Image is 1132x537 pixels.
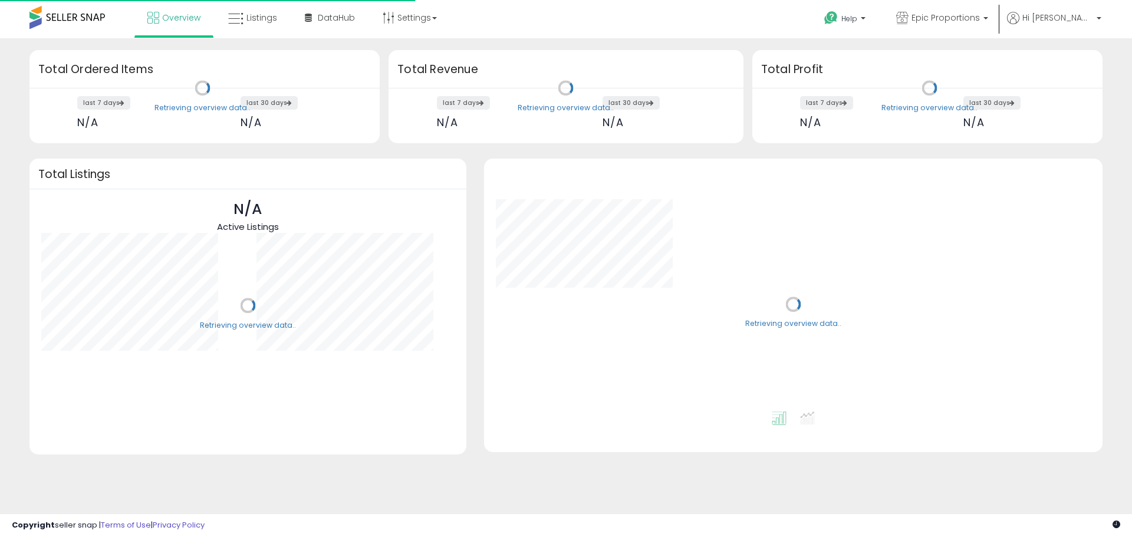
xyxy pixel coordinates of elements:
[12,520,205,531] div: seller snap | |
[1022,12,1093,24] span: Hi [PERSON_NAME]
[881,103,978,113] div: Retrieving overview data..
[162,12,200,24] span: Overview
[246,12,277,24] span: Listings
[154,103,251,113] div: Retrieving overview data..
[911,12,980,24] span: Epic Proportions
[12,519,55,531] strong: Copyright
[815,2,877,38] a: Help
[824,11,838,25] i: Get Help
[745,319,841,330] div: Retrieving overview data..
[318,12,355,24] span: DataHub
[153,519,205,531] a: Privacy Policy
[1007,12,1101,38] a: Hi [PERSON_NAME]
[200,320,296,331] div: Retrieving overview data..
[841,14,857,24] span: Help
[518,103,614,113] div: Retrieving overview data..
[101,519,151,531] a: Terms of Use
